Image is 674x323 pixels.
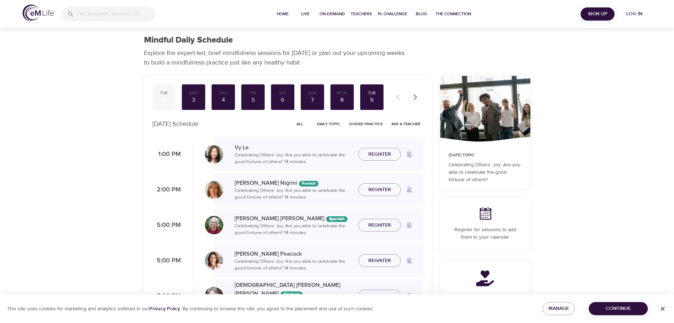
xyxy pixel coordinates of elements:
[235,258,353,272] p: Celebrating Others' Joy: Are you able to celebrate the good fortune of others? · 14 minutes
[388,118,423,129] button: Ask a Teacher
[152,221,181,230] p: 5:00 PM
[144,35,233,45] h1: Mindful Daily Schedule
[358,219,401,232] button: Register
[244,96,262,104] div: 5
[449,226,522,241] p: Register for sessions to add them to your calendar
[23,5,54,21] img: logo
[349,121,383,127] span: Guided Practice
[185,90,202,96] div: Wed
[358,183,401,196] button: Register
[144,48,409,67] p: Explore the expert-led, brief mindfulness sessions for [DATE] or plan out your upcoming weeks to ...
[152,119,198,129] p: [DATE] Schedule
[391,121,420,127] span: Ask a Teacher
[378,10,407,18] span: 1% Challenge
[317,121,340,127] span: Daily Topic
[326,216,347,222] div: The episodes in this programs will be in Spanish
[149,306,180,312] a: Privacy Policy
[413,10,430,18] span: Blog
[152,291,181,301] p: 7:00 PM
[401,252,418,269] span: Remind me when a class goes live every Monday at 5:00 PM
[368,185,391,194] span: Register
[152,185,181,195] p: 2:00 PM
[449,152,522,158] p: [DATE] Topic
[363,96,381,104] div: 9
[346,118,386,129] button: Guided Practice
[289,118,311,129] button: All
[214,96,232,104] div: 4
[581,7,615,21] button: Sign Up
[155,90,173,96] div: Tue
[589,302,648,315] button: Continue
[244,90,262,96] div: Fri
[274,90,292,96] div: Sat
[368,150,391,159] span: Register
[368,292,391,301] span: Register
[358,148,401,161] button: Register
[358,290,401,303] button: Register
[281,291,303,297] div: The episodes in this programs will be in German
[620,10,649,18] span: Log in
[274,96,292,104] div: 6
[351,10,372,18] span: Teachers
[304,90,321,96] div: Sun
[235,143,353,152] p: Vy Le
[401,288,418,305] span: Remind me when a class goes live every Monday at 7:00 PM
[594,304,642,313] span: Continue
[205,216,223,234] img: Bernice_Moore_min.jpg
[235,223,353,236] p: Celebrating Others' Joy: Are you able to celebrate the good fortune of others? · 14 minutes
[368,256,391,265] span: Register
[319,10,345,18] span: On-Demand
[152,256,181,266] p: 5:00 PM
[235,281,353,298] p: [DEMOGRAPHIC_DATA] [PERSON_NAME] [PERSON_NAME]
[449,161,522,184] p: Celebrating Others' Joy: Are you able to celebrate the good fortune of others?
[205,180,223,199] img: MelissaNigiri.jpg
[368,221,391,230] span: Register
[292,121,309,127] span: All
[548,304,569,313] span: Manage
[235,214,353,223] p: [PERSON_NAME] [PERSON_NAME]
[401,146,418,163] span: Remind me when a class goes live every Monday at 1:00 PM
[304,96,321,104] div: 7
[401,217,418,234] span: Remind me when a class goes live every Monday at 5:00 PM
[235,179,353,187] p: [PERSON_NAME] Nigrini
[205,251,223,270] img: Susan_Peacock-min.jpg
[358,254,401,267] button: Register
[77,6,156,22] input: Find programs, teachers, etc...
[583,10,612,18] span: Sign Up
[617,7,651,21] button: Log in
[152,150,181,159] p: 1:00 PM
[274,10,291,18] span: Home
[333,96,351,104] div: 8
[205,145,223,163] img: vy-profile-good-3.jpg
[401,181,418,198] span: Remind me when a class goes live every Monday at 2:00 PM
[363,90,381,96] div: Tue
[436,10,471,18] span: The Connection
[235,250,353,258] p: [PERSON_NAME] Peacock
[543,302,575,315] button: Manage
[314,118,343,129] button: Daily Topic
[205,287,223,305] img: Christian%20L%C3%BCtke%20W%C3%B6stmann.png
[299,181,318,186] div: The episodes in this programs will be in French
[333,90,351,96] div: Mon
[297,10,314,18] span: Live
[235,152,353,166] p: Celebrating Others' Joy: Are you able to celebrate the good fortune of others? · 14 minutes
[214,90,232,96] div: Thu
[155,96,173,104] div: 2
[185,96,202,104] div: 3
[235,187,353,201] p: Celebrating Others' Joy: Are you able to celebrate the good fortune of others? · 14 minutes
